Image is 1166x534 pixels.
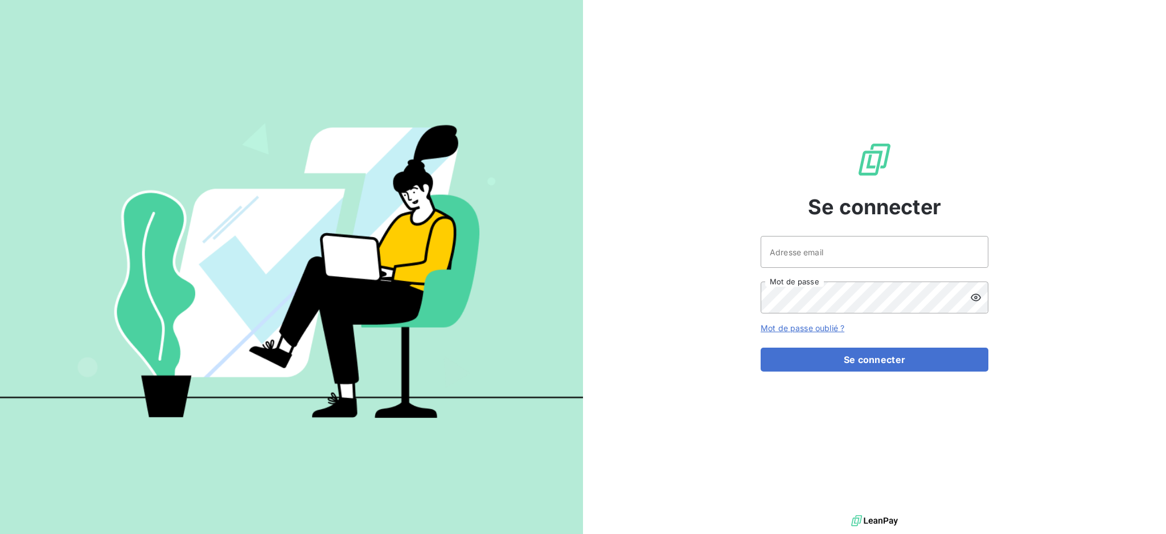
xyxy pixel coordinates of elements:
span: Se connecter [808,191,941,222]
img: Logo LeanPay [856,141,893,178]
button: Se connecter [761,348,988,372]
input: placeholder [761,236,988,268]
a: Mot de passe oublié ? [761,323,844,333]
img: logo [851,512,898,529]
